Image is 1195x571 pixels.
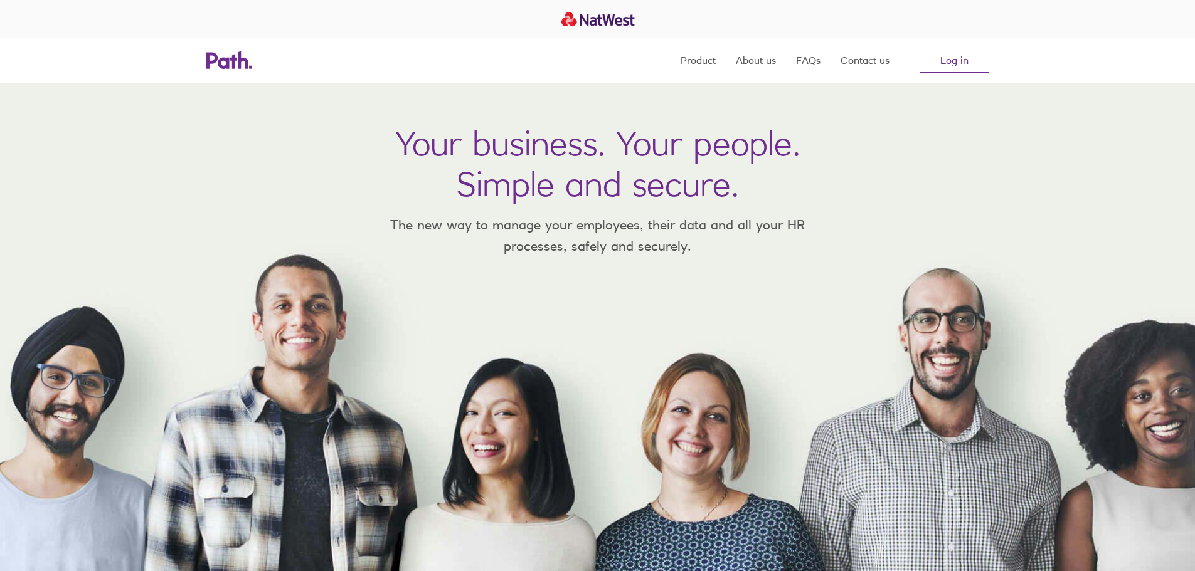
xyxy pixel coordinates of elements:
a: Contact us [841,38,890,83]
a: About us [736,38,776,83]
p: The new way to manage your employees, their data and all your HR processes, safely and securely. [372,214,824,256]
a: FAQs [796,38,821,83]
a: Log in [920,48,989,73]
h1: Your business. Your people. Simple and secure. [395,123,800,204]
a: Product [681,38,716,83]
